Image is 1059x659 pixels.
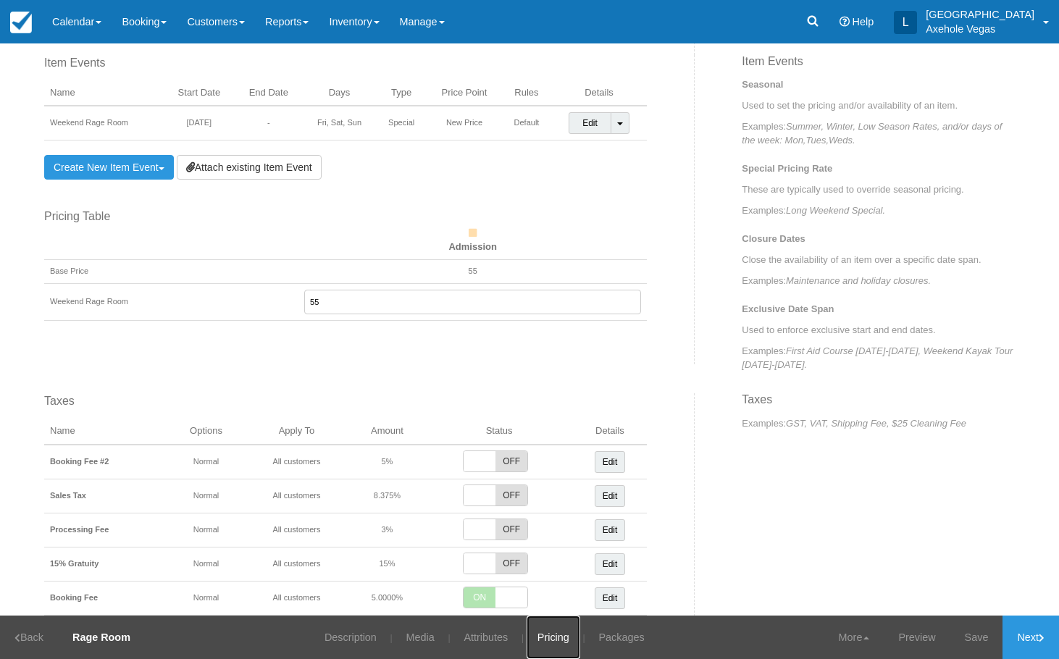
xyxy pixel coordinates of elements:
[235,106,302,140] td: -
[348,513,425,547] td: 3%
[742,233,805,244] strong: Closure Dates
[742,203,1015,217] p: Examples:
[742,323,1015,337] p: Used to enforce exclusive start and end dates.
[167,445,244,479] td: Normal
[348,445,425,479] td: 5%
[426,419,573,445] th: Status
[44,55,647,72] label: Item Events
[502,106,551,140] td: Default
[167,479,244,513] td: Normal
[50,457,109,466] strong: Booking Fee #2
[595,451,626,473] a: Edit
[304,227,641,252] strong: Admission
[245,419,349,445] th: Apply To
[44,106,163,140] td: Weekend Rage Room
[495,553,527,574] span: OFF
[453,616,519,659] a: Attributes
[742,303,834,314] strong: Exclusive Date Span
[573,419,648,445] th: Details
[742,416,1015,430] p: Examples:
[495,519,527,540] span: OFF
[245,479,349,513] td: All customers
[44,419,167,445] th: Name
[1003,616,1059,659] a: Next
[163,80,235,106] th: Start Date
[824,616,884,659] a: More
[551,80,648,106] th: Details
[298,260,647,284] td: 55
[72,631,130,643] strong: Rage Room
[742,121,1002,146] em: Summer, Winter, Low Season Rates, and/or days of the week: Mon,Tues,Weds.
[742,98,1015,112] p: Used to set the pricing and/or availability of an item.
[742,163,832,174] strong: Special Pricing Rate
[50,593,98,602] strong: Booking Fee
[167,513,244,547] td: Normal
[527,616,580,659] a: Pricing
[786,275,931,286] em: Maintenance and holiday closures.
[314,616,388,659] a: Description
[427,80,503,106] th: Price Point
[177,155,322,180] a: Attach existing Item Event
[595,519,626,541] a: Edit
[884,616,950,659] a: Preview
[302,106,376,140] td: Fri, Sat, Sun
[348,479,425,513] td: 8.375%
[377,80,427,106] th: Type
[595,587,626,609] a: Edit
[742,345,1013,370] em: First Aid Course [DATE]-[DATE], Weekend Kayak Tour [DATE]-[DATE].
[742,393,1015,416] h3: Taxes
[395,616,445,659] a: Media
[167,581,244,615] td: Normal
[348,581,425,615] td: 5.0000%
[348,419,425,445] th: Amount
[742,182,1015,196] p: These are typically used to override seasonal pricing.
[167,547,244,581] td: Normal
[44,393,647,410] label: Taxes
[245,513,349,547] td: All customers
[245,547,349,581] td: All customers
[377,106,427,140] td: Special
[44,80,163,106] th: Name
[742,253,1015,266] p: Close the availability of an item over a specific date span.
[50,491,86,500] strong: Sales Tax
[427,106,503,140] td: New Price
[50,525,109,534] strong: Processing Fee
[44,260,298,284] td: Base Price
[595,553,626,575] a: Edit
[10,12,32,33] img: checkfront-main-nav-mini-logo.png
[926,22,1034,36] p: Axehole Vegas
[894,11,917,34] div: L
[786,205,885,216] em: Long Weekend Special.
[50,559,99,568] strong: 15% Gratuity
[245,445,349,479] td: All customers
[569,112,611,134] a: Edit
[44,283,298,320] td: Weekend Rage Room
[167,419,244,445] th: Options
[840,17,850,27] i: Help
[348,547,425,581] td: 15%
[926,7,1034,22] p: [GEOGRAPHIC_DATA]
[163,106,235,140] td: [DATE]
[853,16,874,28] span: Help
[587,616,655,659] a: Packages
[502,80,551,106] th: Rules
[950,616,1003,659] a: Save
[742,119,1015,147] p: Examples:
[742,274,1015,287] p: Examples:
[742,55,1015,78] h3: Item Events
[44,209,647,225] label: Pricing Table
[302,80,376,106] th: Days
[44,155,174,180] a: Create New Item Event
[595,485,626,507] a: Edit
[464,587,495,608] span: ON
[495,485,527,505] span: OFF
[742,79,783,90] strong: Seasonal
[786,418,966,429] em: GST, VAT, Shipping Fee, $25 Cleaning Fee
[245,581,349,615] td: All customers
[495,451,527,471] span: OFF
[742,344,1015,372] p: Examples:
[235,80,302,106] th: End Date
